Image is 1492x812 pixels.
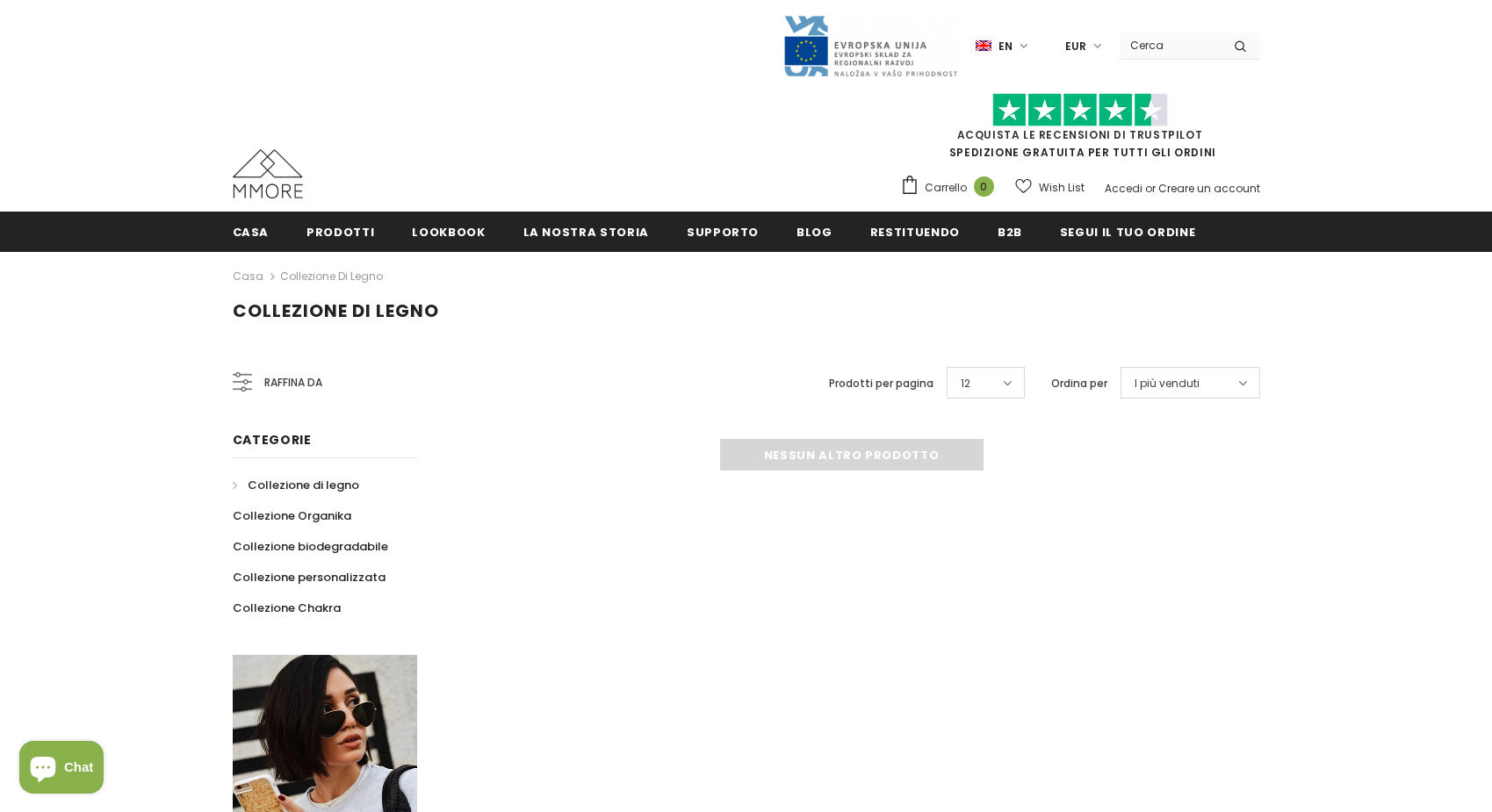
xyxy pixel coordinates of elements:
span: Collezione Organika [233,507,351,524]
a: Creare un account [1158,181,1260,196]
span: Prodotti [306,224,374,241]
a: Collezione Organika [233,500,351,531]
span: I più venduti [1135,375,1200,392]
span: Carrello [925,179,967,197]
img: Javni Razpis [782,14,958,78]
a: Lookbook [412,212,485,251]
span: Segui il tuo ordine [1060,224,1195,241]
img: Fidati di Pilot Stars [992,93,1168,127]
a: La nostra storia [523,212,649,251]
img: Casi MMORE [233,149,303,198]
label: Ordina per [1051,375,1107,392]
span: B2B [998,224,1022,241]
span: Collezione di legno [233,298,439,323]
span: supporto [687,224,759,241]
a: Collezione biodegradabile [233,531,388,562]
a: Blog [796,212,832,251]
a: Carrello 0 [900,175,1003,201]
a: Acquista le recensioni di TrustPilot [957,127,1203,142]
a: Casa [233,266,263,287]
span: Collezione personalizzata [233,569,386,586]
a: Collezione di legno [233,470,359,500]
span: Casa [233,224,270,241]
span: Restituendo [870,224,960,241]
label: Prodotti per pagina [829,375,933,392]
input: Search Site [1120,32,1221,58]
a: Prodotti [306,212,374,251]
span: Collezione biodegradabile [233,538,388,555]
span: en [998,38,1013,55]
span: Lookbook [412,224,485,241]
a: Collezione Chakra [233,593,341,623]
a: Accedi [1105,181,1142,196]
a: Restituendo [870,212,960,251]
a: Casa [233,212,270,251]
span: La nostra storia [523,224,649,241]
span: Wish List [1039,179,1085,197]
span: EUR [1065,38,1086,55]
span: Categorie [233,431,312,449]
a: Wish List [1015,172,1085,203]
span: Blog [796,224,832,241]
span: 12 [961,375,970,392]
span: Collezione di legno [248,477,359,493]
a: Javni Razpis [782,38,958,53]
span: SPEDIZIONE GRATUITA PER TUTTI GLI ORDINI [900,101,1260,160]
a: Segui il tuo ordine [1060,212,1195,251]
a: supporto [687,212,759,251]
span: Collezione Chakra [233,600,341,616]
a: Collezione personalizzata [233,562,386,593]
span: Raffina da [264,373,322,392]
a: B2B [998,212,1022,251]
span: 0 [974,176,994,197]
inbox-online-store-chat: Shopify online store chat [14,741,109,798]
img: i-lang-1.png [976,39,991,54]
span: or [1145,181,1156,196]
a: Collezione di legno [280,269,383,284]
